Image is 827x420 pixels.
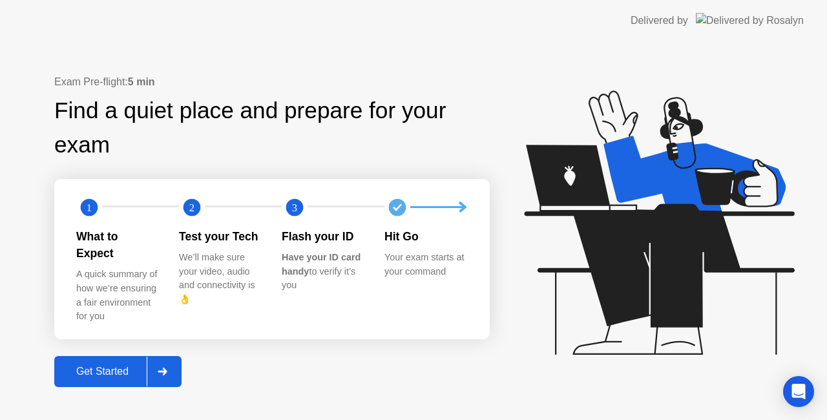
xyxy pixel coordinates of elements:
button: Get Started [54,356,182,387]
div: We’ll make sure your video, audio and connectivity is 👌 [179,251,261,306]
b: Have your ID card handy [282,252,361,277]
div: Find a quiet place and prepare for your exam [54,94,490,162]
div: What to Expect [76,228,158,262]
div: Open Intercom Messenger [783,376,814,407]
text: 2 [189,201,194,213]
div: Flash your ID [282,228,364,245]
div: to verify it’s you [282,251,364,293]
div: Get Started [58,366,147,377]
div: Your exam starts at your command [384,251,466,278]
div: Delivered by [631,13,688,28]
div: Exam Pre-flight: [54,74,490,90]
div: Test your Tech [179,228,261,245]
div: Hit Go [384,228,466,245]
text: 1 [87,201,92,213]
div: A quick summary of how we’re ensuring a fair environment for you [76,268,158,323]
b: 5 min [128,76,155,87]
img: Delivered by Rosalyn [696,13,804,28]
text: 3 [292,201,297,213]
